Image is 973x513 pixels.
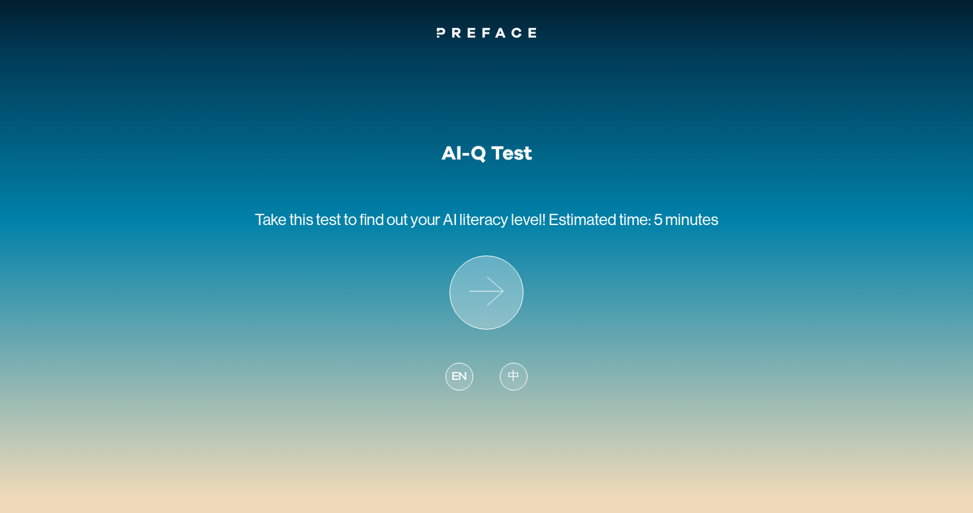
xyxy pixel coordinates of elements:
[441,142,532,165] h1: AI-Q Test
[508,368,520,386] span: 中
[255,210,357,228] span: Take this test to
[549,210,718,228] span: Estimated time: 5 minutes
[359,210,546,228] span: find out your AI literacy level!
[451,368,467,386] span: EN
